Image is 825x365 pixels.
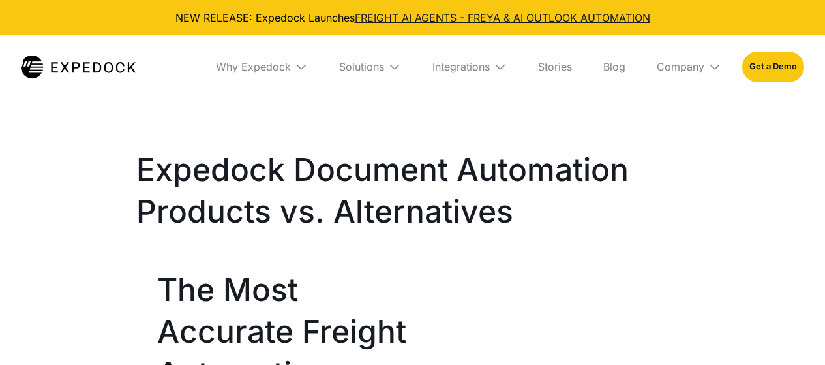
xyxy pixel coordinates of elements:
a: FREIGHT AI AGENTS - FREYA & AI OUTLOOK AUTOMATION [355,11,650,24]
div: Why Expedock [216,60,291,73]
div: Company [657,60,704,73]
div: Integrations [432,60,490,73]
div: Why Expedock [205,35,318,98]
a: Stories [528,35,582,98]
div: Integrations [422,35,517,98]
div: NEW RELEASE: Expedock Launches [10,10,815,25]
h1: Expedock Document Automation Products vs. Alternatives [136,149,689,232]
div: Solutions [339,60,384,73]
div: Solutions [329,35,412,98]
a: Blog [593,35,636,98]
div: Company [646,35,732,98]
a: Get a Demo [742,52,804,82]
